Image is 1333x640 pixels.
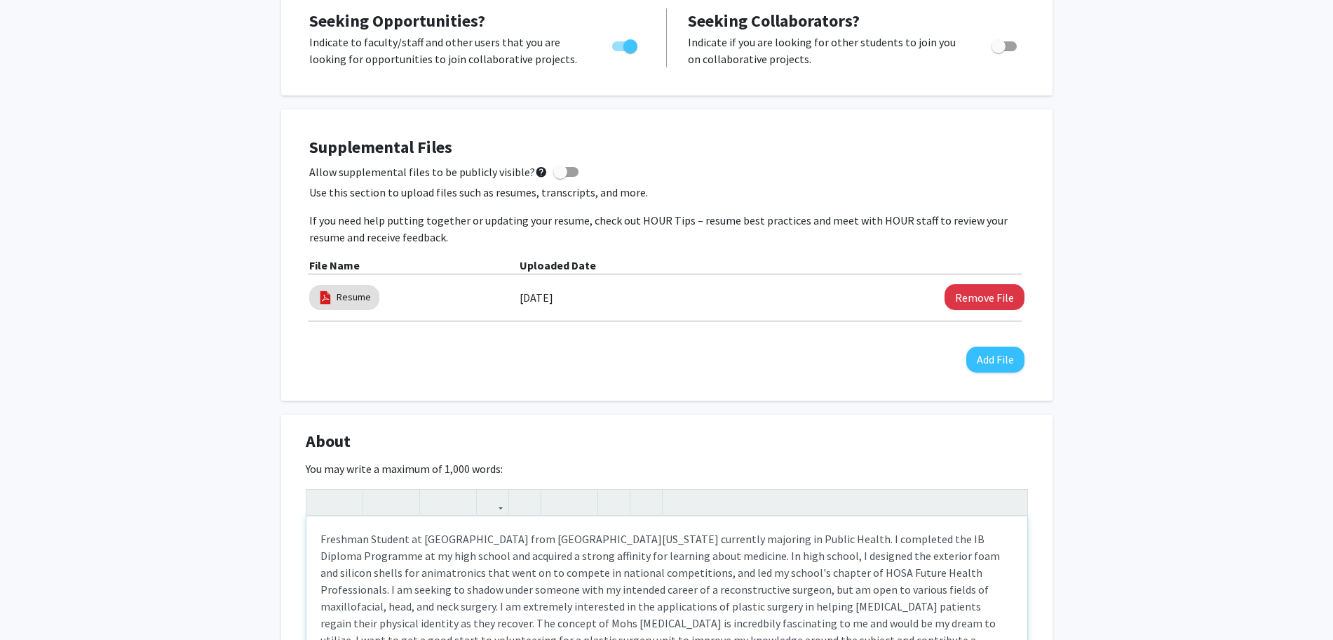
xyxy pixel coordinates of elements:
[337,290,371,305] a: Resume
[309,34,586,67] p: Indicate to faculty/staff and other users that you are looking for opportunities to join collabor...
[535,164,548,180] mat-icon: help
[966,347,1024,373] button: Add File
[602,490,626,514] button: Remove format
[569,490,594,514] button: Ordered list
[688,10,860,32] span: Seeking Collaborators?
[945,284,1024,310] button: Remove Resume File
[424,490,448,514] button: Superscript
[520,286,553,309] label: [DATE]
[11,577,60,629] iframe: Chat
[448,490,473,514] button: Subscript
[334,490,359,514] button: Redo (Ctrl + Y)
[309,258,360,272] b: File Name
[999,490,1024,514] button: Fullscreen
[309,138,1024,158] h4: Supplemental Files
[318,290,333,305] img: pdf_icon.png
[309,10,485,32] span: Seeking Opportunities?
[309,212,1024,246] p: If you need help putting together or updating your resume, check out HOUR Tips – resume best prac...
[545,490,569,514] button: Unordered list
[306,429,351,454] span: About
[309,184,1024,201] p: Use this section to upload files such as resumes, transcripts, and more.
[520,258,596,272] b: Uploaded Date
[607,34,645,55] div: Toggle
[688,34,965,67] p: Indicate if you are looking for other students to join you on collaborative projects.
[367,490,391,514] button: Strong (Ctrl + B)
[986,34,1024,55] div: Toggle
[309,164,548,180] span: Allow supplemental files to be publicly visible?
[513,490,537,514] button: Insert Image
[634,490,658,514] button: Insert horizontal rule
[306,460,503,477] label: You may write a maximum of 1,000 words:
[391,490,416,514] button: Emphasis (Ctrl + I)
[310,490,334,514] button: Undo (Ctrl + Z)
[480,490,505,514] button: Link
